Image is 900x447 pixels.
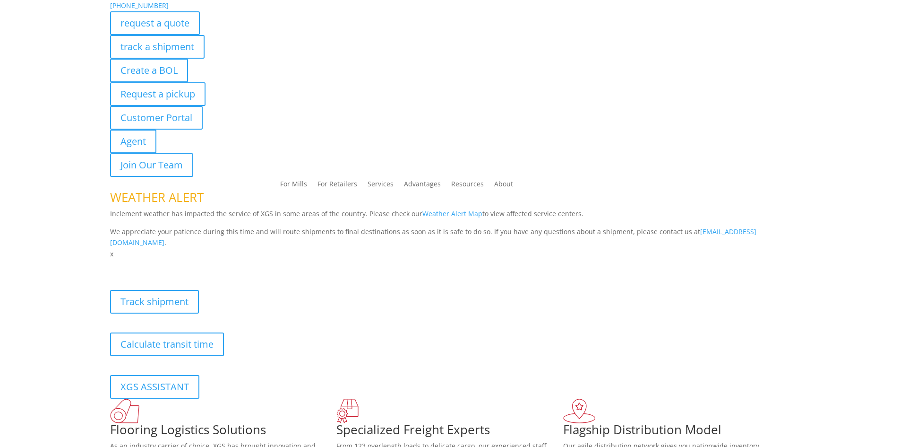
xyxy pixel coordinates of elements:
h1: Specialized Freight Experts [336,423,563,440]
img: xgs-icon-total-supply-chain-intelligence-red [110,399,139,423]
img: xgs-icon-flagship-distribution-model-red [563,399,596,423]
a: Advantages [404,181,441,191]
p: x [110,248,790,260]
a: Resources [451,181,484,191]
a: Track shipment [110,290,199,314]
h1: Flagship Distribution Model [563,423,790,440]
p: Inclement weather has impacted the service of XGS in some areas of the country. Please check our ... [110,208,790,226]
a: Join Our Team [110,153,193,177]
b: Visibility, transparency, and control for your entire supply chain. [110,261,321,270]
a: For Retailers [317,181,357,191]
a: About [494,181,513,191]
a: Calculate transit time [110,333,224,356]
img: xgs-icon-focused-on-flooring-red [336,399,359,423]
a: track a shipment [110,35,205,59]
p: We appreciate your patience during this time and will route shipments to final destinations as so... [110,226,790,249]
a: XGS ASSISTANT [110,375,199,399]
span: WEATHER ALERT [110,189,204,206]
a: Services [368,181,394,191]
a: For Mills [280,181,307,191]
a: Create a BOL [110,59,188,82]
a: request a quote [110,11,200,35]
a: Weather Alert Map [422,209,482,218]
a: [PHONE_NUMBER] [110,1,169,10]
h1: Flooring Logistics Solutions [110,423,337,440]
a: Request a pickup [110,82,206,106]
a: Customer Portal [110,106,203,130]
a: Agent [110,130,156,153]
